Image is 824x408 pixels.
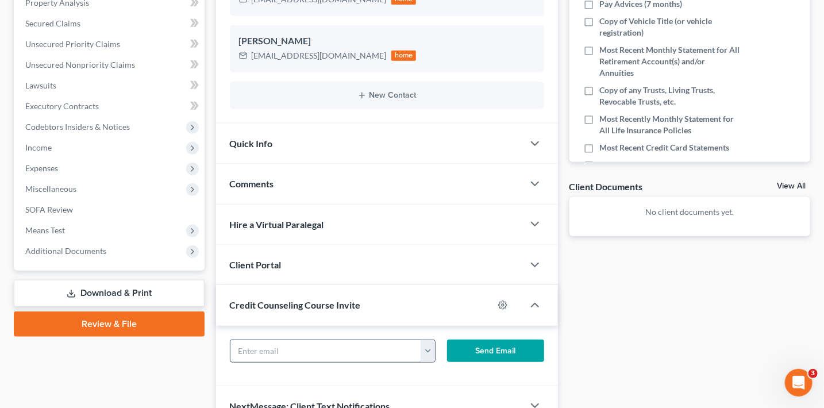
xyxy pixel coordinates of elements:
[785,369,813,397] iframe: Intercom live chat
[599,142,729,153] span: Most Recent Credit Card Statements
[599,84,741,107] span: Copy of any Trusts, Living Trusts, Revocable Trusts, etc.
[16,75,205,96] a: Lawsuits
[25,122,130,132] span: Codebtors Insiders & Notices
[25,184,76,194] span: Miscellaneous
[391,51,417,61] div: home
[579,206,801,218] p: No client documents yet.
[230,178,274,189] span: Comments
[16,199,205,220] a: SOFA Review
[230,219,324,230] span: Hire a Virtual Paralegal
[808,369,818,378] span: 3
[14,311,205,337] a: Review & File
[447,340,544,363] button: Send Email
[230,138,273,149] span: Quick Info
[777,182,806,190] a: View All
[599,159,741,182] span: Bills/Invoices/Statements/Collection Letters/Creditor Correspondence
[599,113,741,136] span: Most Recently Monthly Statement for All Life Insurance Policies
[14,280,205,307] a: Download & Print
[25,163,58,173] span: Expenses
[16,13,205,34] a: Secured Claims
[25,101,99,111] span: Executory Contracts
[599,44,741,79] span: Most Recent Monthly Statement for All Retirement Account(s) and/or Annuities
[25,225,65,235] span: Means Test
[25,143,52,152] span: Income
[252,50,387,61] div: [EMAIL_ADDRESS][DOMAIN_NAME]
[239,34,535,48] div: [PERSON_NAME]
[230,340,422,362] input: Enter email
[239,91,535,100] button: New Contact
[599,16,741,39] span: Copy of Vehicle Title (or vehicle registration)
[25,246,106,256] span: Additional Documents
[25,80,56,90] span: Lawsuits
[16,55,205,75] a: Unsecured Nonpriority Claims
[25,18,80,28] span: Secured Claims
[569,180,643,193] div: Client Documents
[25,60,135,70] span: Unsecured Nonpriority Claims
[230,259,282,270] span: Client Portal
[16,96,205,117] a: Executory Contracts
[16,34,205,55] a: Unsecured Priority Claims
[25,39,120,49] span: Unsecured Priority Claims
[25,205,73,214] span: SOFA Review
[230,299,361,310] span: Credit Counseling Course Invite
